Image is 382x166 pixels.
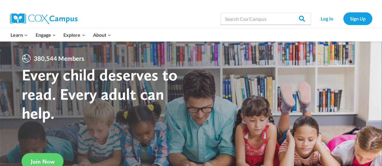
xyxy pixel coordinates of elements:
[343,12,372,25] a: Sign Up
[63,31,85,39] span: Explore
[31,54,87,63] span: 380,544 Members
[220,13,311,25] input: Search Cox Campus
[93,31,111,39] span: About
[10,13,78,24] img: Cox Campus
[314,12,340,25] a: Log In
[22,65,178,123] strong: Every child deserves to read. Every adult can help.
[36,31,56,39] span: Engage
[314,12,372,25] nav: Secondary Navigation
[7,29,115,41] nav: Primary Navigation
[11,31,28,39] span: Learn
[31,158,55,165] span: Join Now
